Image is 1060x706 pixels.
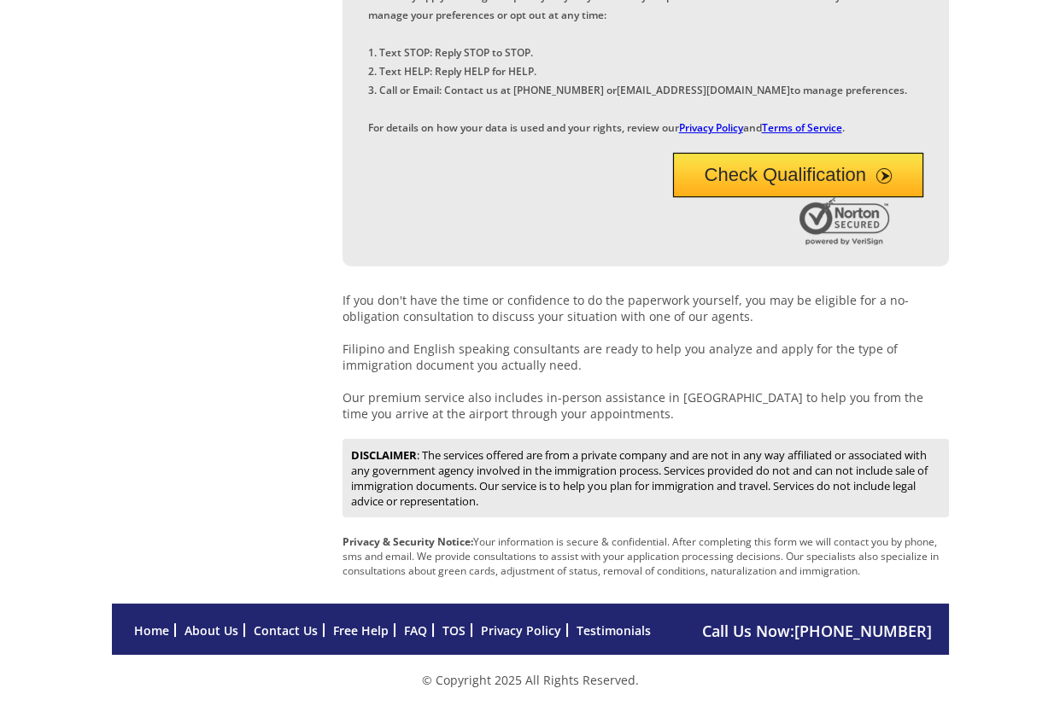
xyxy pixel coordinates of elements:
[702,621,932,641] span: Call Us Now:
[442,622,466,639] a: TOS
[112,672,949,688] p: © Copyright 2025 All Rights Reserved.
[481,622,561,639] a: Privacy Policy
[343,439,949,517] div: : The services offered are from a private company and are not in any way affiliated or associated...
[351,447,417,463] strong: DISCLAIMER
[799,197,893,245] img: Norton Secured
[679,120,743,135] a: Privacy Policy
[333,622,389,639] a: Free Help
[673,153,923,197] button: Check Qualification
[343,292,949,422] p: If you don't have the time or confidence to do the paperwork yourself, you may be eligible for a ...
[343,534,949,578] p: Your information is secure & confidential. After completing this form we will contact you by phon...
[404,622,427,639] a: FAQ
[254,622,318,639] a: Contact Us
[184,622,238,639] a: About Us
[794,621,932,641] a: [PHONE_NUMBER]
[134,622,169,639] a: Home
[577,622,651,639] a: Testimonials
[343,534,473,549] strong: Privacy & Security Notice:
[762,120,842,135] a: Terms of Service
